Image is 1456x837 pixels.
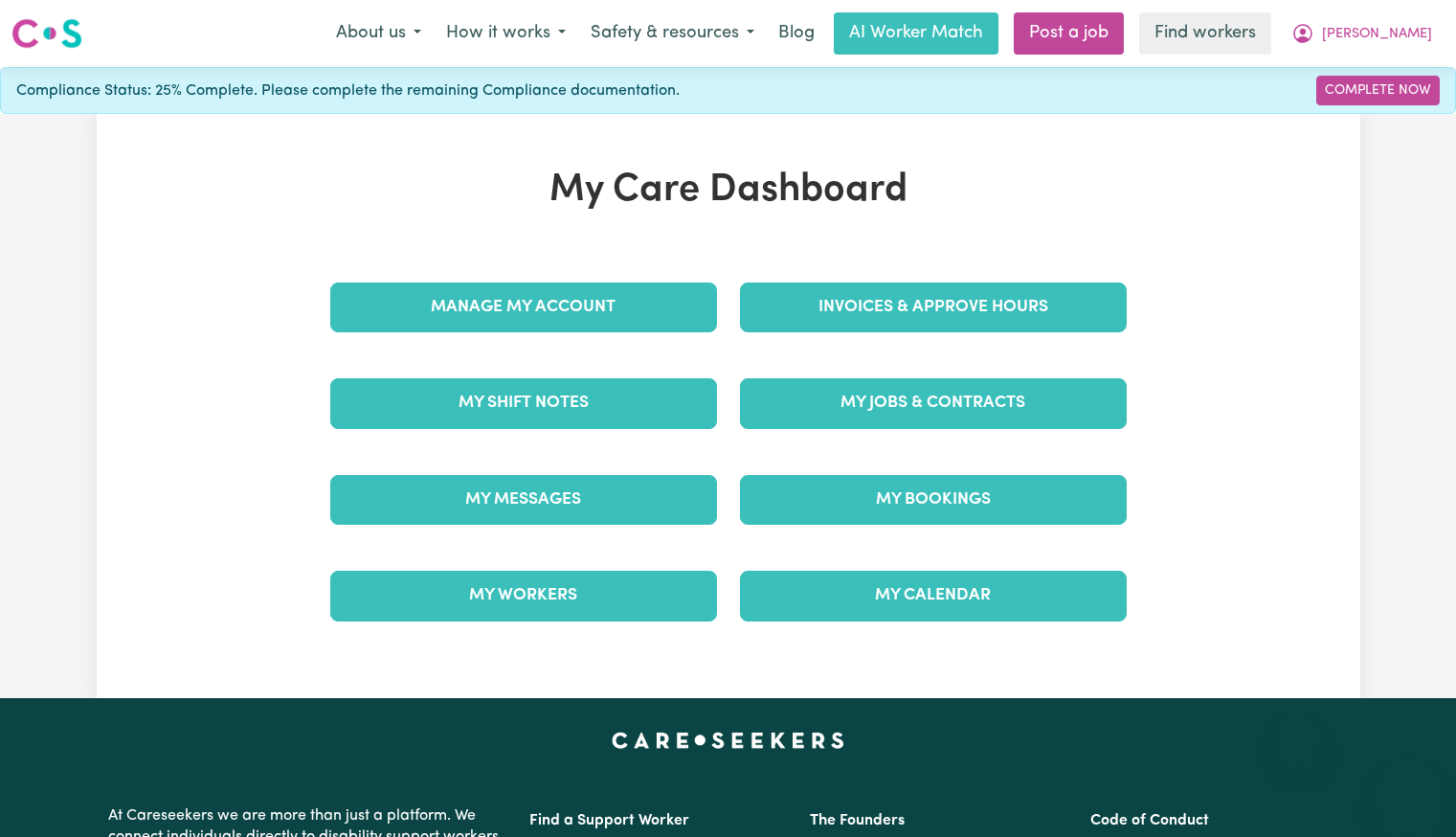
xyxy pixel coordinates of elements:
[834,12,998,55] a: AI Worker Match
[612,733,844,748] a: Careseekers home page
[1139,12,1271,55] a: Find workers
[1014,12,1124,55] a: Post a job
[810,813,905,828] a: The Founders
[330,378,717,428] a: My Shift Notes
[740,283,1127,332] a: Invoices & Approve Hours
[529,813,689,828] a: Find a Support Worker
[11,11,82,56] a: Careseekers logo
[767,12,826,55] a: Blog
[330,475,717,525] a: My Messages
[1316,76,1440,105] a: Complete Now
[434,13,578,54] button: How it works
[1090,813,1209,828] a: Code of Conduct
[740,571,1127,621] a: My Calendar
[319,168,1138,214] h1: My Care Dashboard
[16,79,680,102] span: Compliance Status: 25% Complete. Please complete the remaining Compliance documentation.
[740,475,1127,525] a: My Bookings
[330,571,717,621] a: My Workers
[740,378,1127,428] a: My Jobs & Contracts
[1280,714,1318,753] iframe: Close message
[11,16,82,51] img: Careseekers logo
[1279,13,1445,54] button: My Account
[1322,24,1432,45] span: [PERSON_NAME]
[324,13,434,54] button: About us
[330,283,717,332] a: Manage My Account
[578,13,767,54] button: Safety & resources
[1379,760,1441,822] iframe: Button to launch messaging window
